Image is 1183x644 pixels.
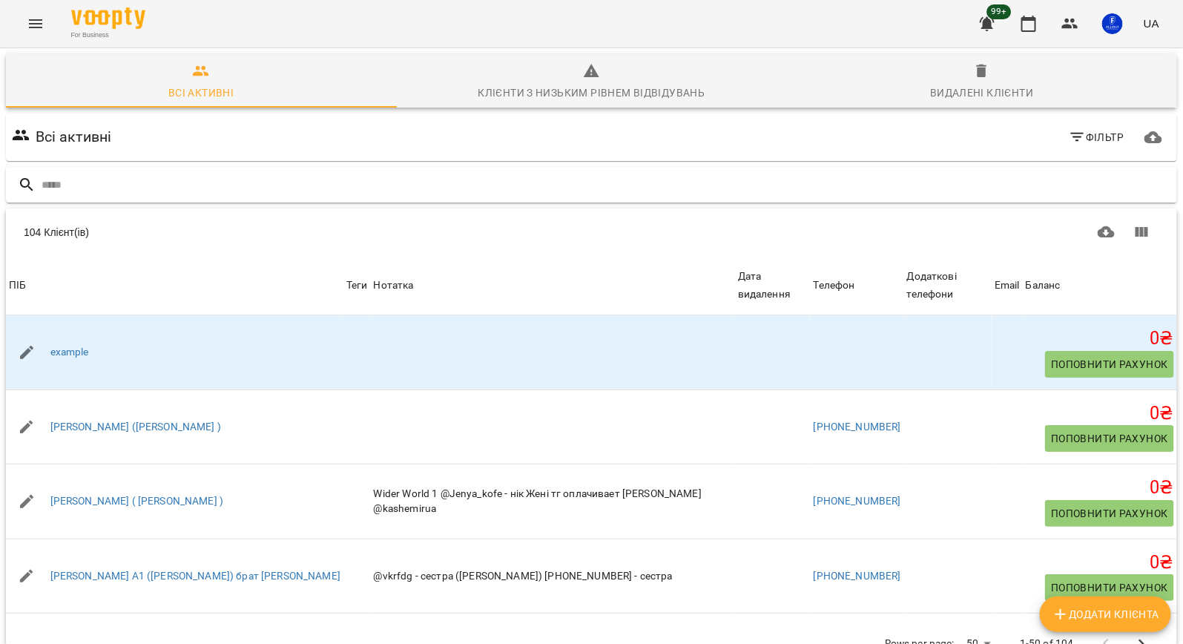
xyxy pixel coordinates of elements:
span: Поповнити рахунок [1051,355,1168,373]
span: 99+ [987,4,1012,19]
h5: 0 ₴ [1026,551,1174,574]
div: Всі активні [168,84,234,102]
h5: 0 ₴ [1026,476,1174,499]
a: [PERSON_NAME] ( [PERSON_NAME] ) [50,494,224,509]
span: Баланс [1026,277,1174,295]
div: Теги [346,277,368,295]
span: Фільтр [1069,128,1124,146]
div: Email [995,277,1020,295]
button: Завантажити CSV [1089,214,1124,250]
a: [PERSON_NAME] А1 ([PERSON_NAME]) брат [PERSON_NAME] [50,569,341,584]
div: Додаткові телефони [907,268,989,303]
button: Поповнити рахунок [1045,574,1174,601]
h5: 0 ₴ [1026,327,1174,350]
button: UA [1138,10,1165,37]
span: UA [1144,16,1159,31]
a: example [50,345,89,360]
a: [PHONE_NUMBER] [814,421,901,433]
button: Поповнити рахунок [1045,425,1174,452]
img: Voopty Logo [71,7,145,29]
a: [PHONE_NUMBER] [814,495,901,507]
div: ПІБ [9,277,26,295]
span: ПІБ [9,277,340,295]
div: Sort [9,277,26,295]
span: Поповнити рахунок [1051,579,1168,597]
a: [PHONE_NUMBER] [814,570,901,582]
div: Видалені клієнти [930,84,1033,102]
img: 2a2e594ce0aa90ba4ff24e9b402c8cdf.jpg [1102,13,1123,34]
span: Поповнити рахунок [1051,505,1168,522]
div: Table Toolbar [6,208,1177,256]
h6: Всі активні [36,125,112,148]
h5: 0 ₴ [1026,402,1174,425]
button: Menu [18,6,53,42]
div: 104 Клієнт(ів) [24,225,589,240]
button: Поповнити рахунок [1045,500,1174,527]
button: Фільтр [1063,124,1130,151]
div: Sort [907,268,989,303]
td: Wider World 1 @Jenya_kofe - нік Жені тг оплачивает [PERSON_NAME] @kashemirua [371,464,735,539]
span: Додати клієнта [1052,605,1159,623]
div: Нотатка [374,277,732,295]
span: Телефон [814,277,901,295]
button: Показати колонки [1124,214,1159,250]
div: Sort [738,268,808,303]
div: Sort [995,277,1020,295]
td: @vkrfdg - сестра ([PERSON_NAME]) [PHONE_NUMBER] - сестра [371,539,735,614]
div: Клієнти з низьким рівнем відвідувань [478,84,705,102]
div: Sort [1026,277,1061,295]
div: Телефон [814,277,855,295]
a: [PERSON_NAME] ([PERSON_NAME] ) [50,420,221,435]
div: Sort [814,277,855,295]
span: Поповнити рахунок [1051,430,1168,447]
button: Додати клієнта [1040,597,1171,632]
button: Поповнити рахунок [1045,351,1174,378]
span: For Business [71,30,145,40]
div: Дата видалення [738,268,808,303]
div: Баланс [1026,277,1061,295]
